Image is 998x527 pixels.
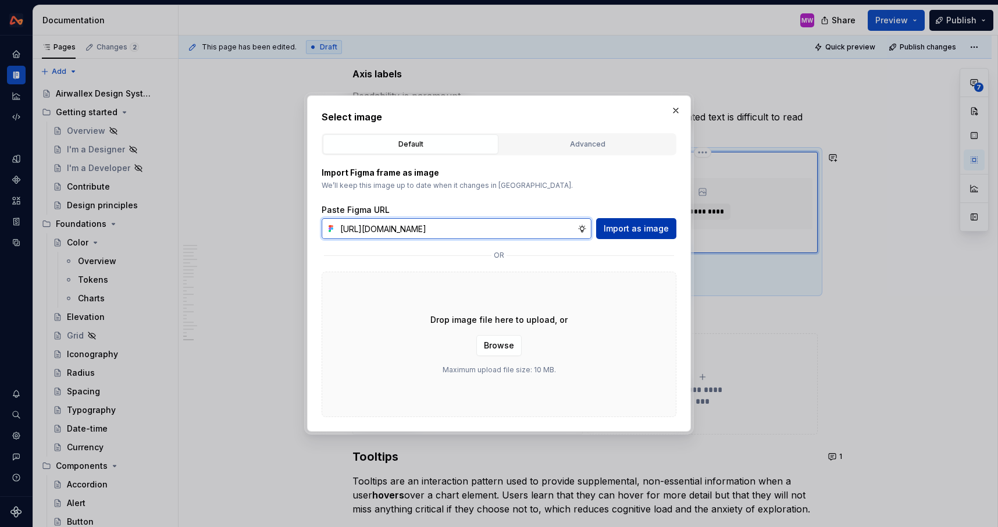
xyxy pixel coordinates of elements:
[322,110,676,124] h2: Select image
[322,204,390,216] label: Paste Figma URL
[494,251,504,260] p: or
[322,167,676,179] p: Import Figma frame as image
[504,138,671,150] div: Advanced
[327,138,494,150] div: Default
[476,335,522,356] button: Browse
[430,314,568,326] p: Drop image file here to upload, or
[604,223,669,234] span: Import as image
[336,218,578,239] input: https://figma.com/file...
[322,181,676,190] p: We’ll keep this image up to date when it changes in [GEOGRAPHIC_DATA].
[484,340,514,351] span: Browse
[443,365,556,375] p: Maximum upload file size: 10 MB.
[596,218,676,239] button: Import as image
